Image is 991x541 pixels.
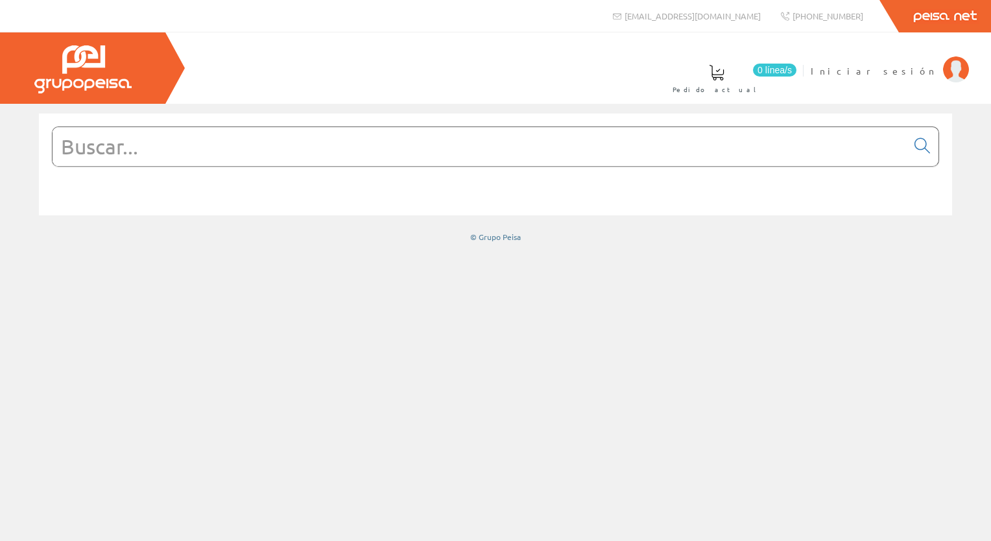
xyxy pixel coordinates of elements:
[673,83,761,96] span: Pedido actual
[34,45,132,93] img: Grupo Peisa
[811,64,937,77] span: Iniciar sesión
[753,64,796,77] span: 0 línea/s
[811,54,969,66] a: Iniciar sesión
[793,10,863,21] span: [PHONE_NUMBER]
[53,127,907,166] input: Buscar...
[625,10,761,21] span: [EMAIL_ADDRESS][DOMAIN_NAME]
[39,232,952,243] div: © Grupo Peisa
